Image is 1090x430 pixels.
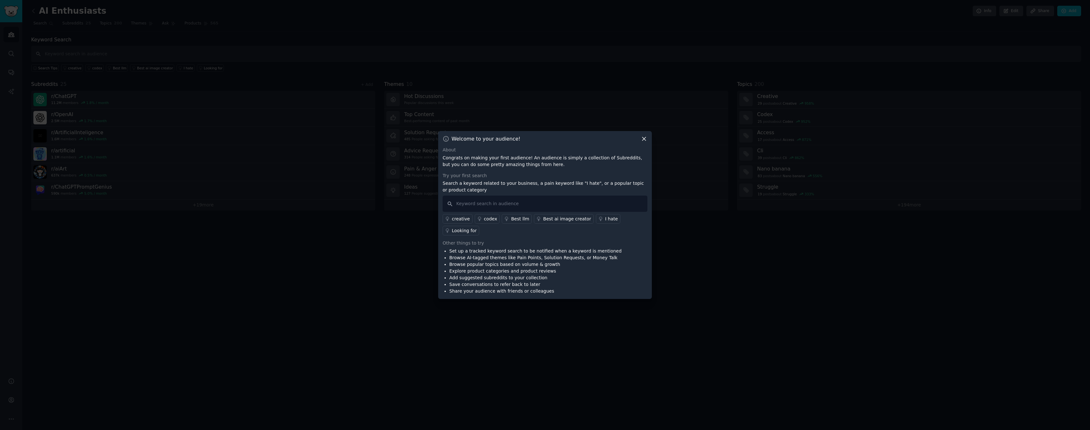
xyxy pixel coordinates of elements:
a: Best llm [502,214,532,224]
li: Save conversations to refer back to later [449,281,622,288]
div: Best ai image creator [543,216,591,222]
a: Looking for [443,226,479,235]
li: Explore product categories and product reviews [449,268,622,274]
input: Keyword search in audience [443,196,647,212]
div: Try your first search [443,172,647,179]
div: Best llm [511,216,529,222]
div: codex [484,216,497,222]
div: Other things to try [443,240,647,246]
div: Looking for [452,227,477,234]
li: Add suggested subreddits to your collection [449,274,622,281]
p: Congrats on making your first audience! An audience is simply a collection of Subreddits, but you... [443,155,647,168]
li: Set up a tracked keyword search to be notified when a keyword is mentioned [449,248,622,254]
h3: Welcome to your audience! [452,135,521,142]
p: Search a keyword related to your business, a pain keyword like "I hate", or a popular topic or pr... [443,180,647,193]
a: Best ai image creator [534,214,594,224]
a: codex [475,214,500,224]
div: I hate [605,216,618,222]
li: Browse popular topics based on volume & growth [449,261,622,268]
div: creative [452,216,470,222]
li: Share your audience with friends or colleagues [449,288,622,295]
div: About [443,147,647,153]
li: Browse AI-tagged themes like Pain Points, Solution Requests, or Money Talk [449,254,622,261]
a: I hate [596,214,620,224]
a: creative [443,214,473,224]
